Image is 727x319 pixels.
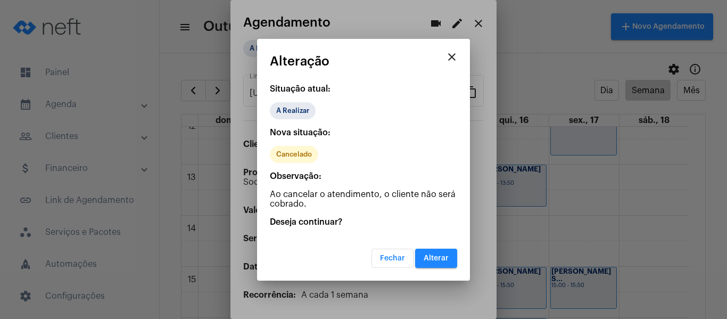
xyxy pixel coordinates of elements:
[270,171,457,181] p: Observação:
[270,217,457,227] p: Deseja continuar?
[270,102,316,119] mat-chip: A Realizar
[270,190,457,209] p: Ao cancelar o atendimento, o cliente não será cobrado.
[371,249,414,268] button: Fechar
[270,128,457,137] p: Nova situação:
[380,255,405,262] span: Fechar
[415,249,457,268] button: Alterar
[424,255,449,262] span: Alterar
[270,54,329,68] span: Alteração
[270,146,318,163] mat-chip: Cancelado
[445,51,458,63] mat-icon: close
[270,84,457,94] p: Situação atual:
